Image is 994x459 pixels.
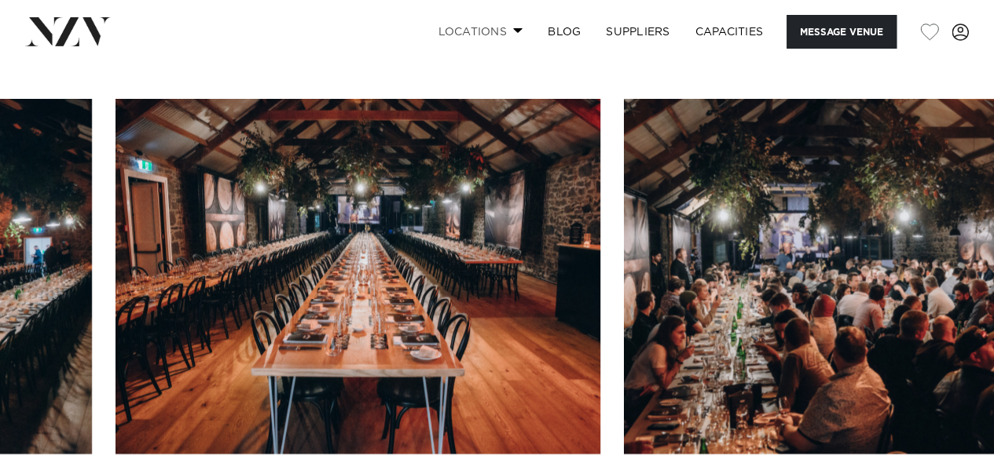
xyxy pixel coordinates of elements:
[787,15,897,49] button: Message Venue
[593,15,682,49] a: SUPPLIERS
[425,15,535,49] a: Locations
[116,99,600,454] swiper-slide: 17 / 20
[535,15,593,49] a: BLOG
[25,17,111,46] img: nzv-logo.png
[683,15,776,49] a: Capacities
